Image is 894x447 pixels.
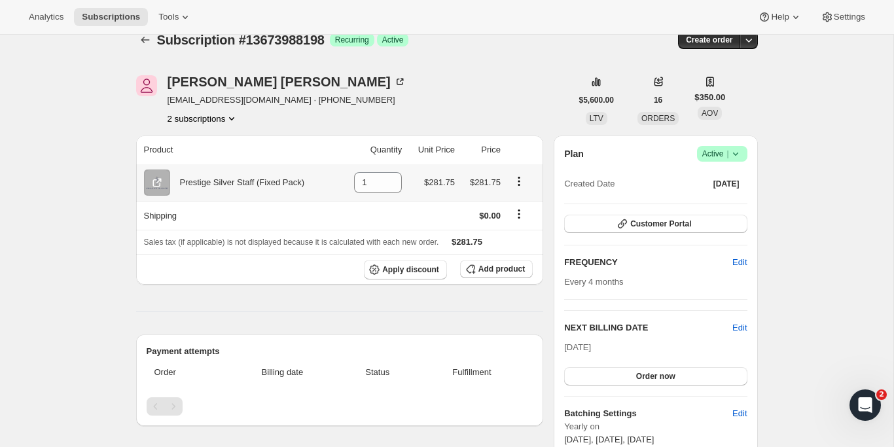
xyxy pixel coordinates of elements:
[876,389,887,400] span: 2
[630,219,691,229] span: Customer Portal
[158,12,179,22] span: Tools
[21,8,71,26] button: Analytics
[478,264,525,274] span: Add product
[726,149,728,159] span: |
[147,358,225,387] th: Order
[168,112,239,125] button: Product actions
[479,211,501,221] span: $0.00
[678,31,740,49] button: Create order
[646,91,670,109] button: 16
[564,342,591,352] span: [DATE]
[724,252,755,273] button: Edit
[564,407,732,420] h6: Batching Settings
[424,177,455,187] span: $281.75
[686,35,732,45] span: Create order
[636,371,675,382] span: Order now
[849,389,881,421] iframe: Intercom live chat
[564,367,747,385] button: Order now
[144,238,439,247] span: Sales tax (if applicable) is not displayed because it is calculated with each new order.
[151,8,200,26] button: Tools
[344,366,411,379] span: Status
[364,260,447,279] button: Apply discount
[750,8,810,26] button: Help
[771,12,789,22] span: Help
[74,8,148,26] button: Subscriptions
[579,95,614,105] span: $5,600.00
[694,91,725,104] span: $350.00
[168,75,406,88] div: [PERSON_NAME] [PERSON_NAME]
[564,321,732,334] h2: NEXT BILLING DATE
[419,366,525,379] span: Fulfillment
[147,345,533,358] h2: Payment attempts
[459,135,505,164] th: Price
[136,75,157,96] span: Jennifer Knaggs
[147,397,533,416] nav: Pagination
[732,407,747,420] span: Edit
[702,147,742,160] span: Active
[564,215,747,233] button: Customer Portal
[564,420,747,433] span: Yearly on
[452,237,482,247] span: $281.75
[732,321,747,334] button: Edit
[732,256,747,269] span: Edit
[29,12,63,22] span: Analytics
[590,114,603,123] span: LTV
[564,177,615,190] span: Created Date
[382,35,404,45] span: Active
[335,35,369,45] span: Recurring
[406,135,459,164] th: Unit Price
[136,31,154,49] button: Subscriptions
[340,135,406,164] th: Quantity
[136,201,340,230] th: Shipping
[382,264,439,275] span: Apply discount
[564,435,654,444] span: [DATE], [DATE], [DATE]
[706,175,747,193] button: [DATE]
[509,174,529,188] button: Product actions
[813,8,873,26] button: Settings
[228,366,336,379] span: Billing date
[564,277,623,287] span: Every 4 months
[136,135,340,164] th: Product
[702,109,718,118] span: AOV
[157,33,325,47] span: Subscription #13673988198
[654,95,662,105] span: 16
[509,207,529,221] button: Shipping actions
[564,147,584,160] h2: Plan
[571,91,622,109] button: $5,600.00
[564,256,732,269] h2: FREQUENCY
[470,177,501,187] span: $281.75
[641,114,675,123] span: ORDERS
[460,260,533,278] button: Add product
[82,12,140,22] span: Subscriptions
[834,12,865,22] span: Settings
[724,403,755,424] button: Edit
[168,94,406,107] span: [EMAIL_ADDRESS][DOMAIN_NAME] · [PHONE_NUMBER]
[170,176,305,189] div: Prestige Silver Staff (Fixed Pack)
[713,179,740,189] span: [DATE]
